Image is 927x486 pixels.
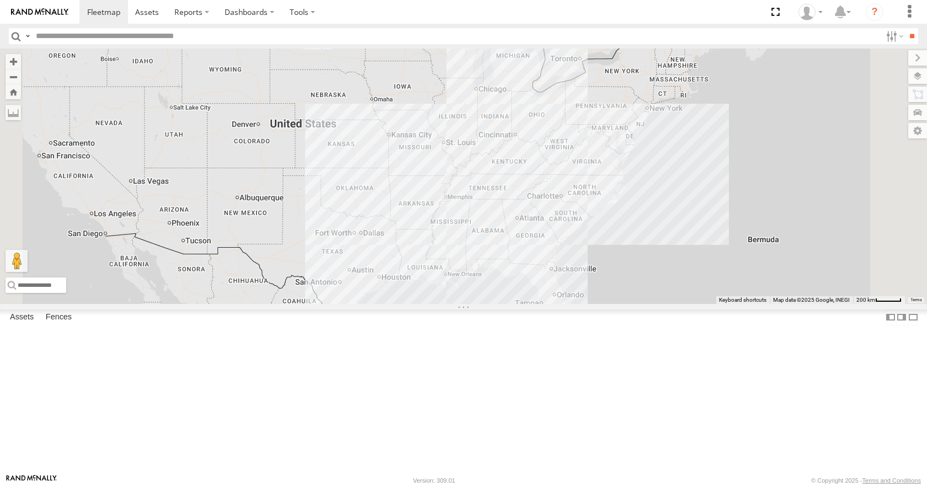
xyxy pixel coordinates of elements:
[413,477,455,484] div: Version: 309.01
[719,296,766,304] button: Keyboard shortcuts
[6,250,28,272] button: Drag Pegman onto the map to open Street View
[885,309,896,325] label: Dock Summary Table to the Left
[856,297,875,303] span: 200 km
[23,28,32,44] label: Search Query
[6,69,21,84] button: Zoom out
[811,477,921,484] div: © Copyright 2025 -
[866,3,883,21] i: ?
[11,8,68,16] img: rand-logo.svg
[910,297,922,302] a: Terms (opens in new tab)
[862,477,921,484] a: Terms and Conditions
[4,310,39,325] label: Assets
[6,54,21,69] button: Zoom in
[908,309,919,325] label: Hide Summary Table
[896,309,907,325] label: Dock Summary Table to the Right
[40,310,77,325] label: Fences
[6,84,21,99] button: Zoom Home
[6,475,57,486] a: Visit our Website
[773,297,850,303] span: Map data ©2025 Google, INEGI
[882,28,905,44] label: Search Filter Options
[795,4,827,20] div: Summer Walker
[6,105,21,120] label: Measure
[908,123,927,138] label: Map Settings
[853,296,905,304] button: Map Scale: 200 km per 44 pixels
